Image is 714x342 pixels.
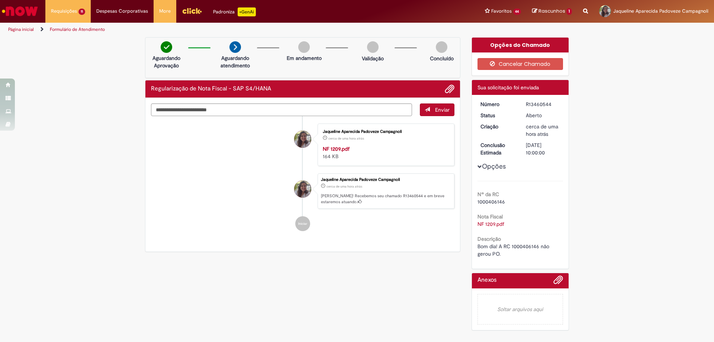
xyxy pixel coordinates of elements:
img: ServiceNow [1,4,39,19]
b: Descrição [477,236,501,242]
dt: Número [475,100,521,108]
span: Rascunhos [538,7,565,15]
div: [DATE] 10:00:00 [526,141,560,156]
button: Enviar [420,103,454,116]
time: 29/08/2025 07:17:45 [327,184,362,189]
em: Soltar arquivos aqui [477,294,563,325]
div: Jaqueline Aparecida Padoveze Campagnoli [294,180,311,198]
textarea: Digite sua mensagem aqui... [151,103,412,116]
span: 1000406146 [477,198,505,205]
span: More [159,7,171,15]
button: Cancelar Chamado [477,58,563,70]
span: Favoritos [491,7,512,15]
time: 29/08/2025 07:17:24 [328,136,364,141]
div: Aberto [526,112,560,119]
img: click_logo_yellow_360x200.png [182,5,202,16]
span: 1 [566,8,572,15]
button: Adicionar anexos [553,275,563,288]
p: +GenAi [238,7,256,16]
span: Jaqueline Aparecida Padoveze Campagnoli [613,8,708,14]
div: R13460544 [526,100,560,108]
a: Página inicial [8,26,34,32]
a: Download de NF 1209.pdf [477,221,504,227]
span: Sua solicitação foi enviada [477,84,539,91]
p: Aguardando Aprovação [148,54,184,69]
dt: Conclusão Estimada [475,141,521,156]
span: 44 [513,9,521,15]
a: NF 1209.pdf [323,146,350,152]
span: 11 [78,9,85,15]
time: 29/08/2025 07:17:45 [526,123,558,137]
div: Jaqueline Aparecida Padoveze Campagnoli [294,131,311,148]
div: Padroniza [213,7,256,16]
div: Jaqueline Aparecida Padoveze Campagnoli [321,178,450,182]
a: Rascunhos [532,8,572,15]
img: img-circle-grey.png [298,41,310,53]
div: 164 KB [323,145,447,160]
span: Despesas Corporativas [96,7,148,15]
ul: Trilhas de página [6,23,470,36]
button: Adicionar anexos [445,84,454,94]
span: cerca de uma hora atrás [526,123,558,137]
div: Jaqueline Aparecida Padoveze Campagnoli [323,130,447,134]
span: Enviar [435,106,450,113]
p: Validação [362,55,384,62]
dt: Status [475,112,521,119]
div: Opções do Chamado [472,38,569,52]
p: Em andamento [287,54,322,62]
li: Jaqueline Aparecida Padoveze Campagnoli [151,173,454,209]
a: Formulário de Atendimento [50,26,105,32]
img: arrow-next.png [229,41,241,53]
img: img-circle-grey.png [367,41,379,53]
dt: Criação [475,123,521,130]
div: 29/08/2025 07:17:45 [526,123,560,138]
span: cerca de uma hora atrás [328,136,364,141]
span: cerca de uma hora atrás [327,184,362,189]
span: Bom dia! A RC 1000406146 não gerou PO. [477,243,551,257]
p: Concluído [430,55,454,62]
img: check-circle-green.png [161,41,172,53]
b: Nº da RC [477,191,499,198]
span: Requisições [51,7,77,15]
p: [PERSON_NAME]! Recebemos seu chamado R13460544 e em breve estaremos atuando. [321,193,450,205]
p: Aguardando atendimento [217,54,253,69]
b: Nota Fiscal [477,213,503,220]
h2: Anexos [477,277,496,284]
img: img-circle-grey.png [436,41,447,53]
h2: Regularização de Nota Fiscal - SAP S4/HANA Histórico de tíquete [151,86,271,92]
ul: Histórico de tíquete [151,116,454,239]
